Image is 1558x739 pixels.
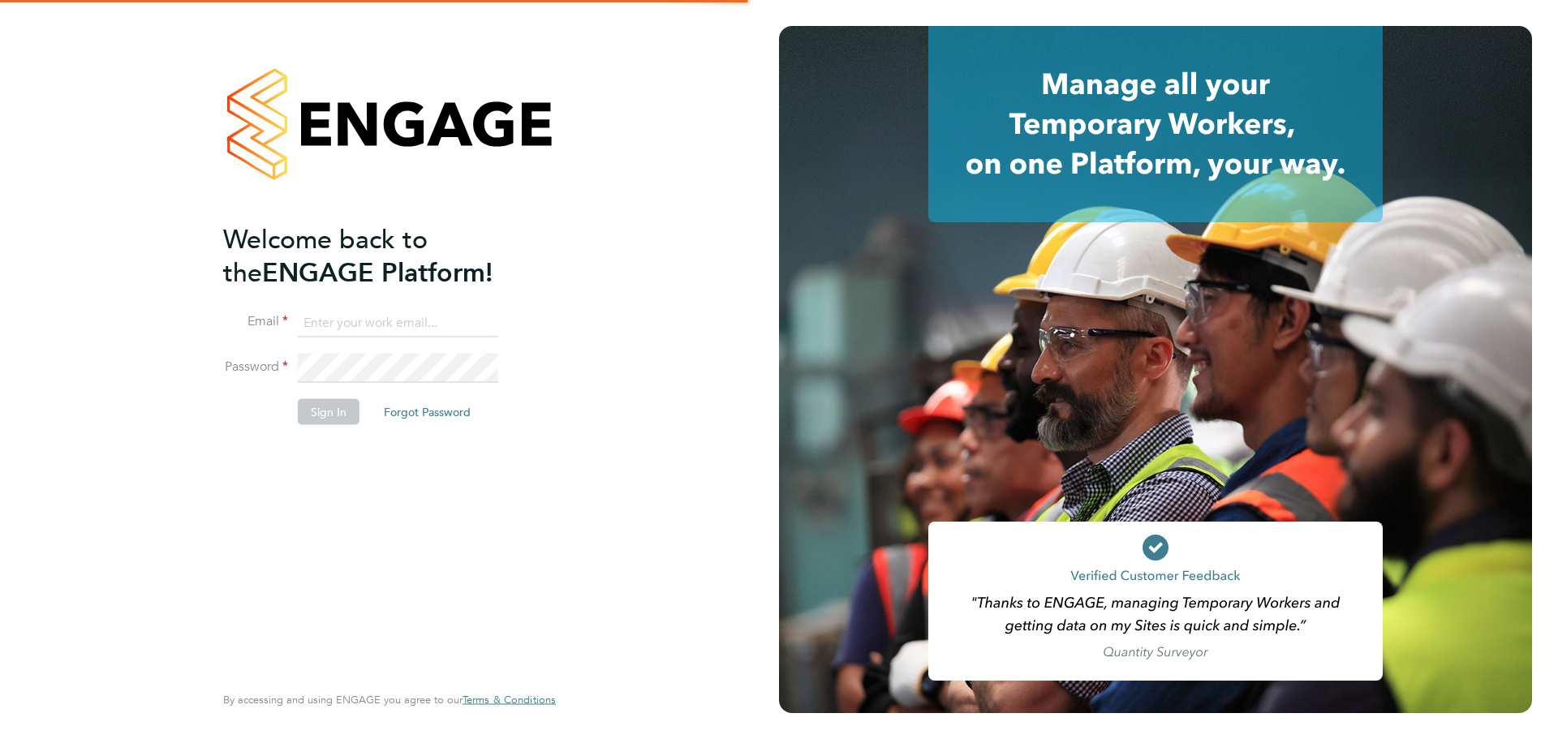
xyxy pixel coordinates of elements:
span: Terms & Conditions [463,693,556,707]
label: Password [223,359,288,376]
a: Terms & Conditions [463,694,556,707]
h2: ENGAGE Platform! [223,222,540,289]
button: Forgot Password [371,399,484,425]
button: Sign In [298,399,359,425]
span: Welcome back to the [223,223,428,288]
span: By accessing and using ENGAGE you agree to our [223,693,556,707]
input: Enter your work email... [298,308,498,337]
label: Email [223,313,288,330]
